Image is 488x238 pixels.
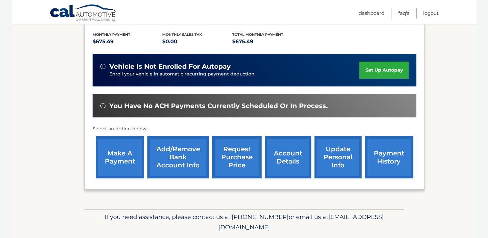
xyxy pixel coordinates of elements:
[96,136,144,178] a: make a payment
[93,32,130,37] span: Monthly Payment
[162,32,202,37] span: Monthly sales Tax
[100,103,105,108] img: alert-white.svg
[398,8,409,18] a: FAQ's
[218,213,384,231] span: [EMAIL_ADDRESS][DOMAIN_NAME]
[89,212,400,233] p: If you need assistance, please contact us at: or email us at
[423,8,439,18] a: Logout
[365,136,413,178] a: payment history
[265,136,311,178] a: account details
[314,136,362,178] a: update personal info
[212,136,262,178] a: request purchase price
[109,102,328,110] span: You have no ACH payments currently scheduled or in process.
[109,71,360,78] p: Enroll your vehicle in automatic recurring payment deduction.
[359,62,408,79] a: set up autopay
[93,37,163,46] p: $675.49
[100,64,105,69] img: alert-white.svg
[147,136,209,178] a: Add/Remove bank account info
[50,4,117,23] a: Cal Automotive
[232,37,302,46] p: $675.49
[359,8,384,18] a: Dashboard
[232,32,283,37] span: Total Monthly Payment
[93,125,416,133] p: Select an option below:
[162,37,232,46] p: $0.00
[109,63,231,71] span: vehicle is not enrolled for autopay
[232,213,289,221] span: [PHONE_NUMBER]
